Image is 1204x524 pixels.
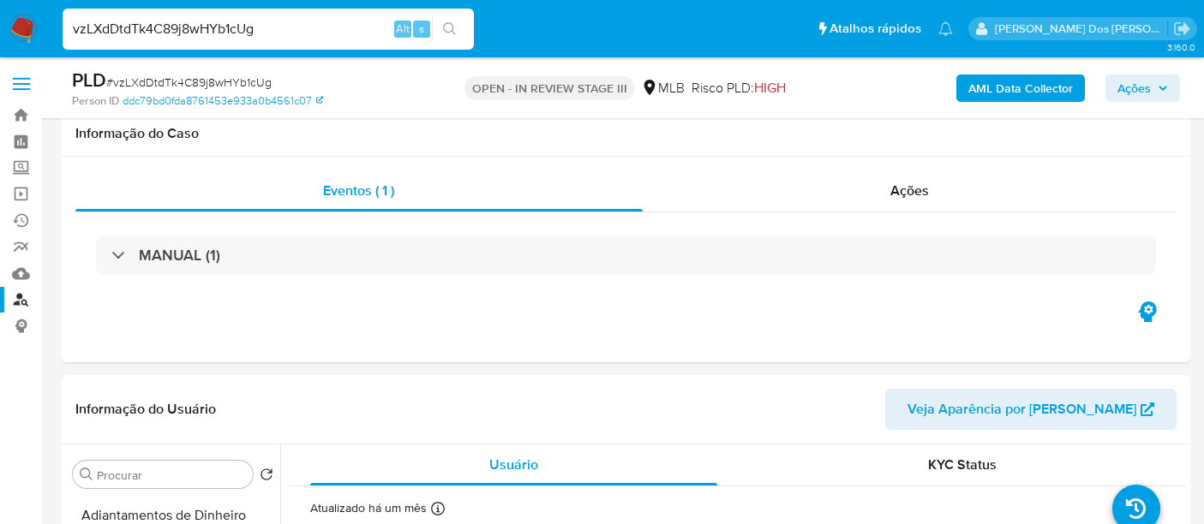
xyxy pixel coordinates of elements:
[885,389,1177,430] button: Veja Aparência por [PERSON_NAME]
[830,20,921,38] span: Atalhos rápidos
[75,401,216,418] h1: Informação do Usuário
[80,467,93,481] button: Procurar
[396,21,410,37] span: Alt
[63,18,474,40] input: Pesquise usuários ou casos...
[489,455,538,474] span: Usuário
[890,181,929,200] span: Ações
[139,246,220,265] h3: MANUAL (1)
[465,76,634,100] p: OPEN - IN REVIEW STAGE III
[72,93,119,109] b: Person ID
[995,21,1168,37] p: renato.lopes@mercadopago.com.br
[106,74,272,91] span: # vzLXdDtdTk4C89j8wHYb1cUg
[956,74,1085,102] button: AML Data Collector
[928,455,997,474] span: KYC Status
[310,500,427,516] p: Atualizado há um mês
[75,125,1177,142] h1: Informação do Caso
[1173,20,1191,38] a: Sair
[97,467,246,483] input: Procurar
[692,79,786,98] span: Risco PLD:
[1117,74,1151,102] span: Ações
[419,21,424,37] span: s
[938,21,953,36] a: Notificações
[323,181,394,200] span: Eventos ( 1 )
[260,467,273,486] button: Retornar ao pedido padrão
[1105,74,1180,102] button: Ações
[968,74,1073,102] b: AML Data Collector
[123,93,323,109] a: ddc79bd0fda8761453e933a0b4561c07
[641,79,685,98] div: MLB
[432,17,467,41] button: search-icon
[907,389,1136,430] span: Veja Aparência por [PERSON_NAME]
[96,235,1156,275] div: MANUAL (1)
[72,66,106,93] b: PLD
[754,78,786,98] span: HIGH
